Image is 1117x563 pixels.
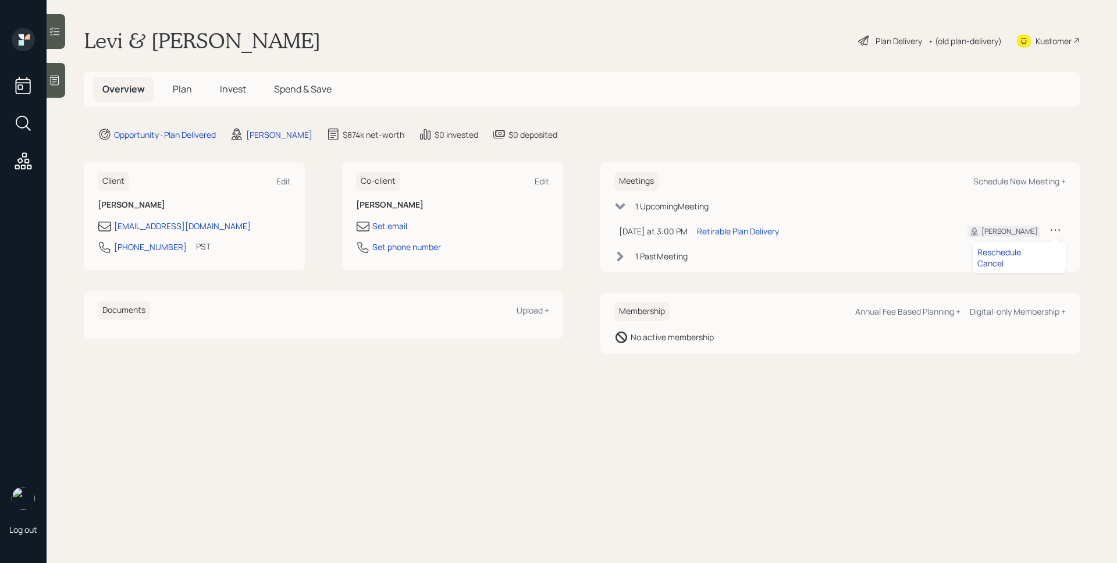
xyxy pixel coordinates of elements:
[619,225,688,237] div: [DATE] at 3:00 PM
[981,226,1038,237] div: [PERSON_NAME]
[274,83,332,95] span: Spend & Save
[635,200,709,212] div: 1 Upcoming Meeting
[631,331,714,343] div: No active membership
[508,129,557,141] div: $0 deposited
[356,200,549,210] h6: [PERSON_NAME]
[173,83,192,95] span: Plan
[1036,35,1072,47] div: Kustomer
[114,129,216,141] div: Opportunity · Plan Delivered
[855,306,961,317] div: Annual Fee Based Planning +
[977,247,1061,258] div: Reschedule
[535,176,549,187] div: Edit
[697,225,779,237] div: Retirable Plan Delivery
[614,302,670,321] h6: Membership
[98,200,291,210] h6: [PERSON_NAME]
[9,524,37,535] div: Log out
[246,129,312,141] div: [PERSON_NAME]
[343,129,404,141] div: $874k net-worth
[114,241,187,253] div: [PHONE_NUMBER]
[98,172,129,191] h6: Client
[614,172,659,191] h6: Meetings
[276,176,291,187] div: Edit
[635,250,688,262] div: 1 Past Meeting
[970,306,1066,317] div: Digital-only Membership +
[973,176,1066,187] div: Schedule New Meeting +
[356,172,400,191] h6: Co-client
[114,220,251,232] div: [EMAIL_ADDRESS][DOMAIN_NAME]
[372,220,407,232] div: Set email
[517,305,549,316] div: Upload +
[84,28,321,54] h1: Levi & [PERSON_NAME]
[102,83,145,95] span: Overview
[435,129,478,141] div: $0 invested
[220,83,246,95] span: Invest
[98,301,150,320] h6: Documents
[876,35,922,47] div: Plan Delivery
[12,487,35,510] img: james-distasi-headshot.png
[928,35,1002,47] div: • (old plan-delivery)
[372,241,441,253] div: Set phone number
[196,240,211,252] div: PST
[977,258,1061,269] div: Cancel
